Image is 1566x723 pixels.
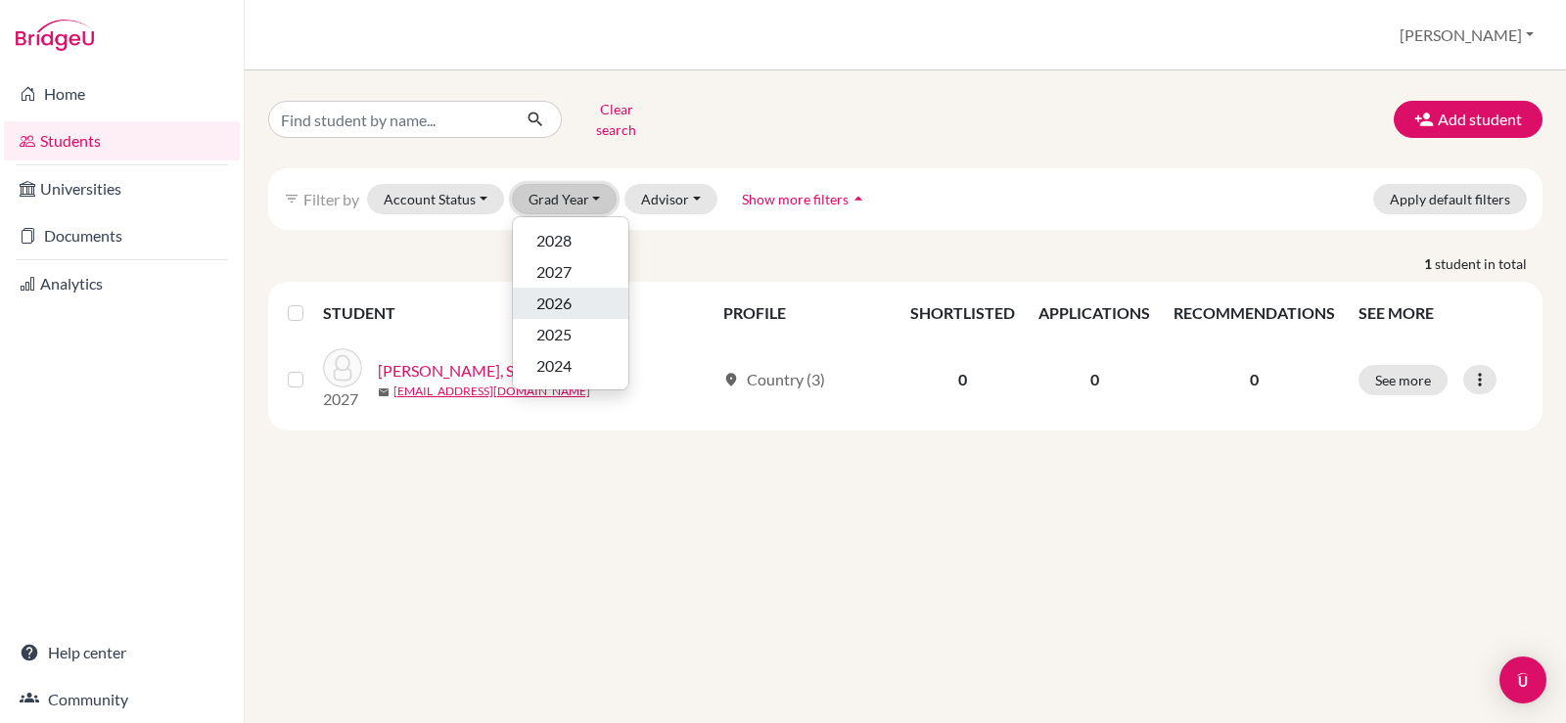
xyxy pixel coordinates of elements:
div: Open Intercom Messenger [1499,656,1546,703]
button: 2028 [513,225,628,256]
button: Show more filtersarrow_drop_up [725,184,885,214]
td: 0 [1027,337,1162,423]
i: arrow_drop_up [849,189,868,208]
img: Bridge-U [16,20,94,51]
button: Advisor [624,184,717,214]
a: Students [4,121,240,160]
img: Yun Seop, Sim [323,348,362,387]
a: Home [4,74,240,113]
button: Apply default filters [1373,184,1527,214]
span: Filter by [303,190,359,208]
div: Grad Year [512,216,629,390]
button: 2025 [513,319,628,350]
span: 2024 [536,354,572,378]
span: 2025 [536,323,572,346]
a: Community [4,680,240,719]
a: Analytics [4,264,240,303]
span: student in total [1435,253,1543,274]
span: Show more filters [742,191,849,207]
i: filter_list [284,191,299,206]
span: 2027 [536,260,572,284]
button: 2026 [513,288,628,319]
span: location_on [723,372,739,387]
th: PROFILE [712,290,898,337]
a: [EMAIL_ADDRESS][DOMAIN_NAME] [393,383,590,400]
th: RECOMMENDATIONS [1162,290,1347,337]
th: SHORTLISTED [898,290,1027,337]
button: Add student [1394,101,1543,138]
button: Account Status [367,184,504,214]
span: 2026 [536,292,572,315]
a: Universities [4,169,240,208]
span: 2028 [536,229,572,252]
a: Help center [4,633,240,672]
span: mail [378,386,390,398]
a: Documents [4,216,240,255]
td: 0 [898,337,1027,423]
button: See more [1359,365,1448,395]
th: STUDENT [323,290,712,337]
th: APPLICATIONS [1027,290,1162,337]
th: SEE MORE [1347,290,1535,337]
p: 0 [1174,368,1335,391]
button: [PERSON_NAME] [1391,17,1543,54]
button: 2027 [513,256,628,288]
p: 2027 [323,387,362,411]
button: Grad Year [512,184,618,214]
button: 2024 [513,350,628,382]
input: Find student by name... [268,101,511,138]
a: [PERSON_NAME], Sim [378,359,530,383]
button: Clear search [562,94,670,145]
strong: 1 [1424,253,1435,274]
div: Country (3) [723,368,825,391]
